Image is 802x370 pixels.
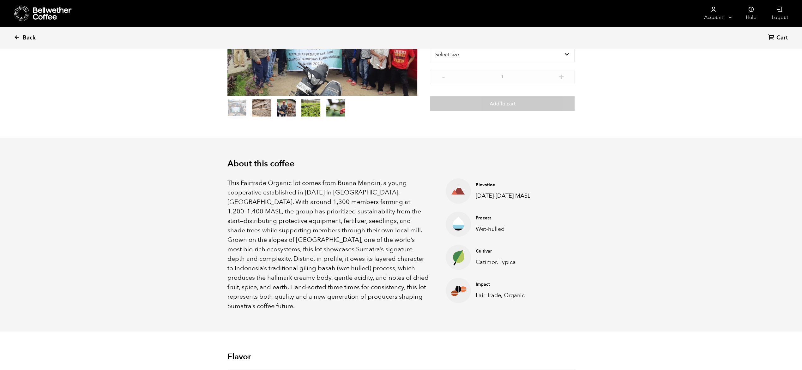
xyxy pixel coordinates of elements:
[227,352,343,362] h2: Flavor
[476,182,536,188] h4: Elevation
[476,215,536,221] h4: Process
[439,73,447,79] button: -
[476,281,536,288] h4: Impact
[227,159,575,169] h2: About this coffee
[227,178,430,311] p: This Fairtrade Organic lot comes from Buana Mandiri, a young cooperative established in [DATE] in...
[476,258,536,266] p: Catimor, Typica
[476,291,536,300] p: Fair Trade, Organic
[430,96,575,111] button: Add to cart
[476,248,536,254] h4: Cultivar
[768,34,789,42] a: Cart
[557,73,565,79] button: +
[776,34,788,42] span: Cart
[476,225,536,233] p: Wet-hulled
[476,192,536,200] p: [DATE]-[DATE] MASL
[23,34,36,42] span: Back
